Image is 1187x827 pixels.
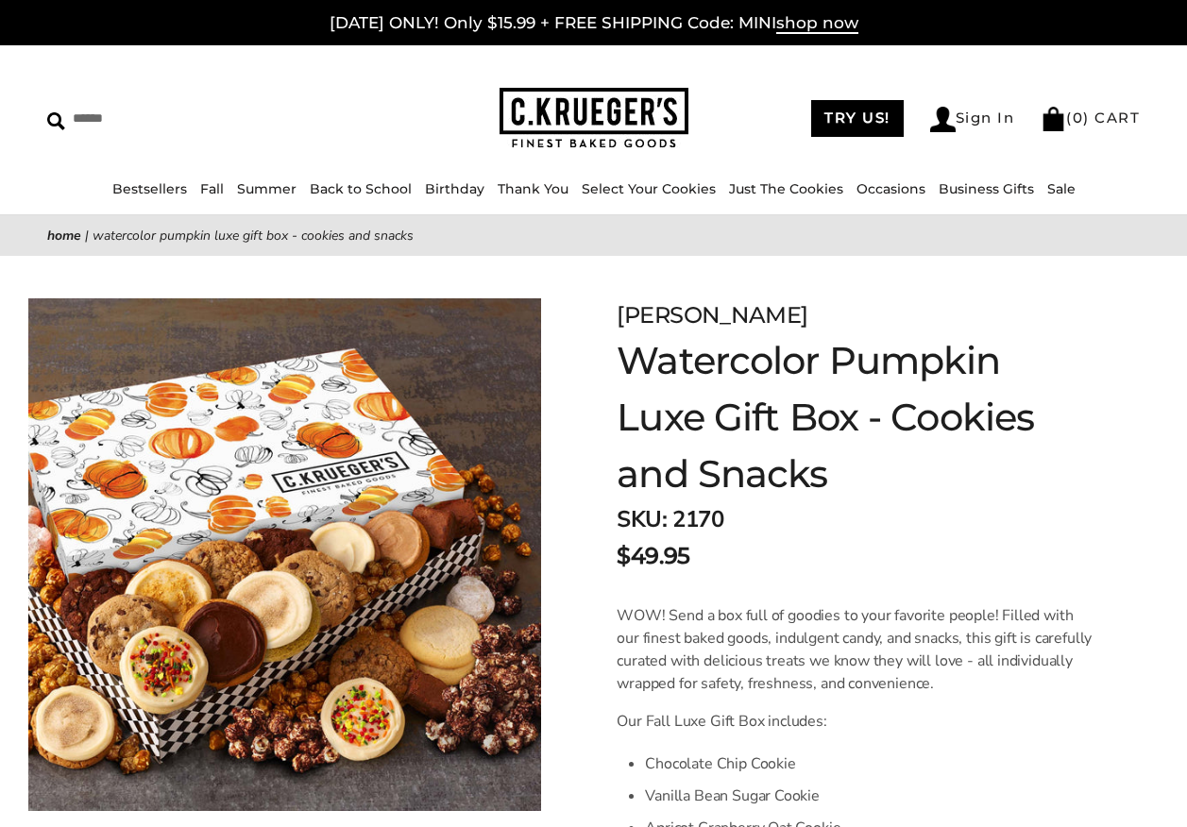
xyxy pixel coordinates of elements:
[1047,180,1076,197] a: Sale
[856,180,925,197] a: Occasions
[28,298,541,811] img: Watercolor Pumpkin Luxe Gift Box - Cookies and Snacks
[1041,107,1066,131] img: Bag
[93,227,414,245] span: Watercolor Pumpkin Luxe Gift Box - Cookies and Snacks
[498,180,568,197] a: Thank You
[47,225,1140,246] nav: breadcrumbs
[1041,109,1140,127] a: (0) CART
[930,107,1015,132] a: Sign In
[425,180,484,197] a: Birthday
[617,332,1093,502] h1: Watercolor Pumpkin Luxe Gift Box - Cookies and Snacks
[645,780,1093,812] li: Vanilla Bean Sugar Cookie
[930,107,956,132] img: Account
[200,180,224,197] a: Fall
[811,100,904,137] a: TRY US!
[500,88,688,149] img: C.KRUEGER'S
[85,227,89,245] span: |
[672,504,723,534] span: 2170
[112,180,187,197] a: Bestsellers
[47,227,81,245] a: Home
[617,504,667,534] strong: SKU:
[582,180,716,197] a: Select Your Cookies
[617,710,1093,733] p: Our Fall Luxe Gift Box includes:
[617,298,1093,332] div: [PERSON_NAME]
[617,539,689,573] span: $49.95
[776,13,858,34] span: shop now
[330,13,858,34] a: [DATE] ONLY! Only $15.99 + FREE SHIPPING Code: MINIshop now
[645,748,1093,780] li: Chocolate Chip Cookie
[1073,109,1084,127] span: 0
[47,104,297,133] input: Search
[237,180,297,197] a: Summer
[729,180,843,197] a: Just The Cookies
[939,180,1034,197] a: Business Gifts
[47,112,65,130] img: Search
[617,604,1093,695] p: WOW! Send a box full of goodies to your favorite people! Filled with our finest baked goods, indu...
[310,180,412,197] a: Back to School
